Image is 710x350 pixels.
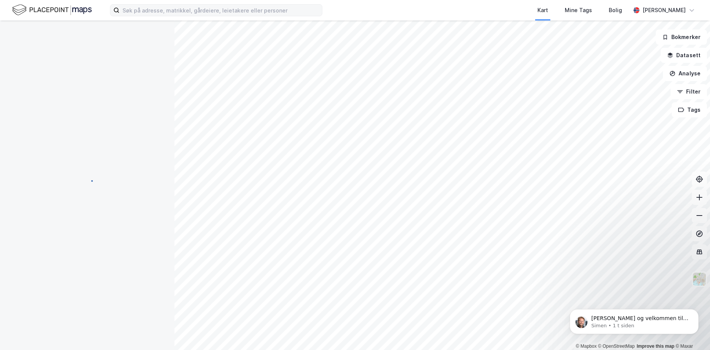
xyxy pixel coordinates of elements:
button: Datasett [661,48,707,63]
div: Kart [537,6,548,15]
button: Filter [671,84,707,99]
button: Bokmerker [656,30,707,45]
iframe: Intercom notifications melding [558,293,710,346]
a: Improve this map [637,344,674,349]
button: Analyse [663,66,707,81]
a: Mapbox [576,344,597,349]
img: Z [692,272,707,286]
input: Søk på adresse, matrikkel, gårdeiere, leietakere eller personer [119,5,322,16]
img: spinner.a6d8c91a73a9ac5275cf975e30b51cfb.svg [81,175,93,187]
img: logo.f888ab2527a4732fd821a326f86c7f29.svg [12,3,92,17]
div: Mine Tags [565,6,592,15]
button: Tags [672,102,707,117]
div: [PERSON_NAME] [642,6,686,15]
a: OpenStreetMap [598,344,635,349]
div: Bolig [609,6,622,15]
